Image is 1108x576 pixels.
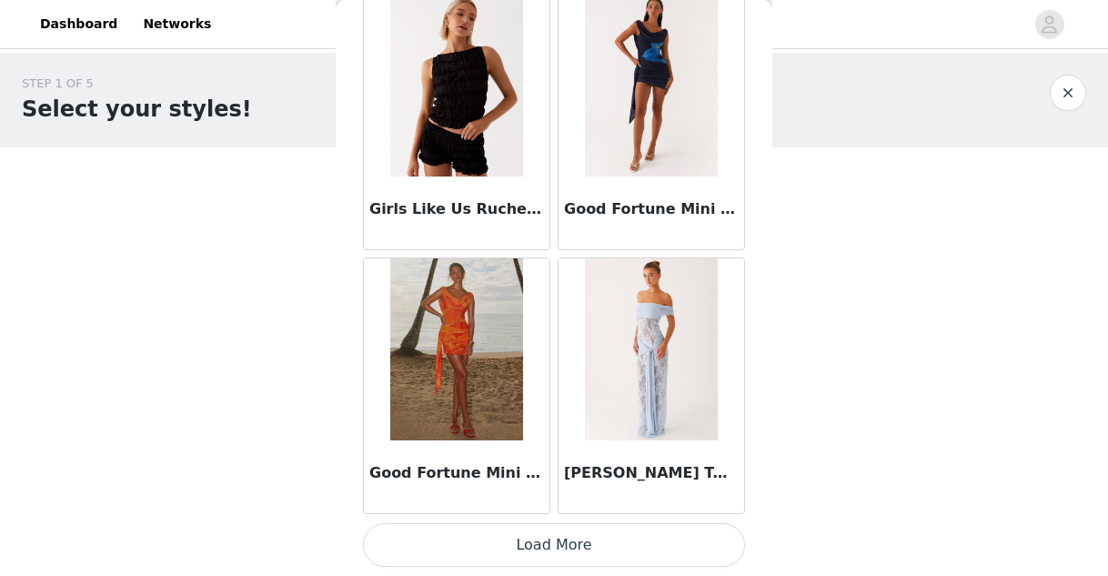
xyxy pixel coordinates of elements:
[22,93,252,126] h1: Select your styles!
[564,462,739,484] h3: [PERSON_NAME] Twist Maxi Dress - Blue
[564,198,739,220] h3: Good Fortune Mini Dress - Navy
[22,75,252,93] div: STEP 1 OF 5
[369,462,544,484] h3: Good Fortune Mini Dress - Serene Orange
[29,4,128,45] a: Dashboard
[390,258,522,440] img: Good Fortune Mini Dress - Serene Orange
[585,258,717,440] img: Gracie Twist Maxi Dress - Blue
[1041,10,1058,39] div: avatar
[369,198,544,220] h3: Girls Like Us Ruched Mini Shorts - Black
[363,523,745,567] button: Load More
[132,4,222,45] a: Networks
